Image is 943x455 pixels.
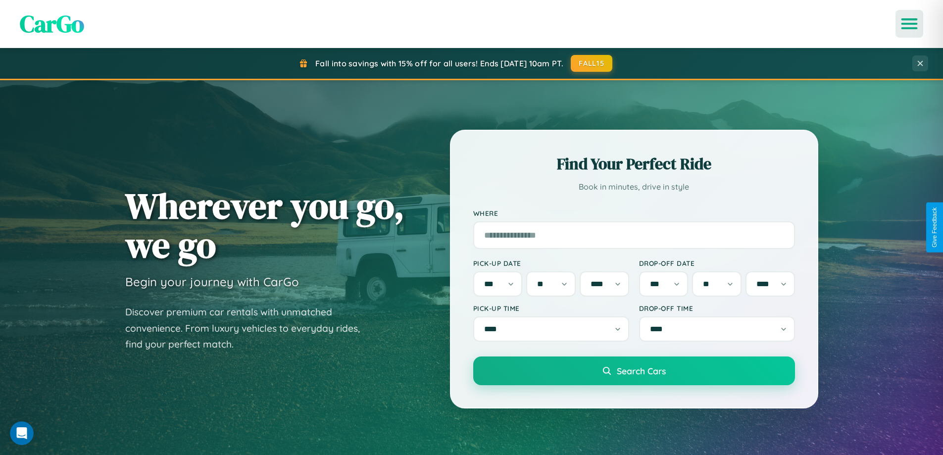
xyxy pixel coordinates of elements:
[473,153,795,175] h2: Find Your Perfect Ride
[617,365,666,376] span: Search Cars
[125,304,373,353] p: Discover premium car rentals with unmatched convenience. From luxury vehicles to everyday rides, ...
[895,10,923,38] button: Open menu
[639,304,795,312] label: Drop-off Time
[10,421,34,445] iframe: Intercom live chat
[473,356,795,385] button: Search Cars
[473,304,629,312] label: Pick-up Time
[571,55,612,72] button: FALL15
[473,259,629,267] label: Pick-up Date
[931,207,938,248] div: Give Feedback
[315,58,563,68] span: Fall into savings with 15% off for all users! Ends [DATE] 10am PT.
[125,186,404,264] h1: Wherever you go, we go
[639,259,795,267] label: Drop-off Date
[473,209,795,217] label: Where
[20,7,84,40] span: CarGo
[125,274,299,289] h3: Begin your journey with CarGo
[473,180,795,194] p: Book in minutes, drive in style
